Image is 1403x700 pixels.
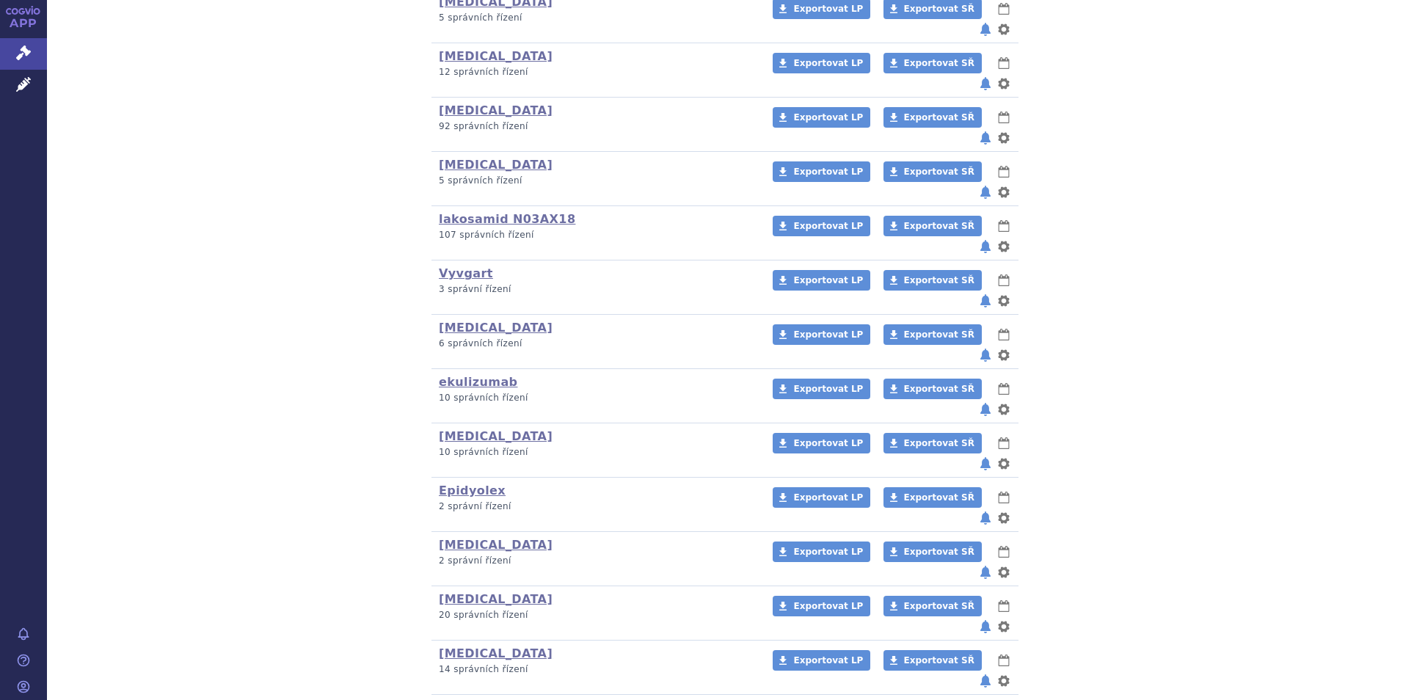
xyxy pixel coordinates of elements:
a: lakosamid N03AX18 [439,212,575,226]
span: Exportovat LP [793,329,863,340]
a: Exportovat SŘ [883,487,982,508]
button: nastavení [996,618,1011,635]
a: Exportovat LP [773,487,870,508]
a: Exportovat SŘ [883,650,982,671]
a: Exportovat SŘ [883,161,982,182]
p: 10 správních řízení [439,446,754,459]
button: nastavení [996,21,1011,38]
button: lhůty [996,652,1011,669]
button: notifikace [978,401,993,418]
button: notifikace [978,564,993,581]
a: [MEDICAL_DATA] [439,49,553,63]
button: lhůty [996,543,1011,561]
button: lhůty [996,380,1011,398]
button: notifikace [978,618,993,635]
a: Exportovat LP [773,324,870,345]
p: 6 správních řízení [439,338,754,350]
a: Exportovat LP [773,433,870,453]
button: notifikace [978,238,993,255]
span: Exportovat LP [793,547,863,557]
button: lhůty [996,217,1011,235]
span: Exportovat SŘ [904,547,974,557]
button: nastavení [996,455,1011,473]
span: Exportovat SŘ [904,329,974,340]
button: lhůty [996,326,1011,343]
span: Exportovat LP [793,4,863,14]
a: Exportovat LP [773,53,870,73]
span: Exportovat SŘ [904,112,974,123]
span: Exportovat LP [793,221,863,231]
a: [MEDICAL_DATA] [439,592,553,606]
a: ekulizumab [439,375,517,389]
button: lhůty [996,54,1011,72]
button: lhůty [996,489,1011,506]
button: lhůty [996,163,1011,181]
button: nastavení [996,401,1011,418]
a: Exportovat SŘ [883,379,982,399]
p: 5 správních řízení [439,175,754,187]
span: Exportovat LP [793,112,863,123]
button: notifikace [978,455,993,473]
button: lhůty [996,109,1011,126]
button: nastavení [996,292,1011,310]
button: notifikace [978,129,993,147]
a: Exportovat LP [773,542,870,562]
button: notifikace [978,21,993,38]
span: Exportovat SŘ [904,601,974,611]
a: Epidyolex [439,484,506,497]
button: nastavení [996,564,1011,581]
button: lhůty [996,434,1011,452]
span: Exportovat SŘ [904,167,974,177]
p: 10 správních řízení [439,392,754,404]
span: Exportovat LP [793,384,863,394]
p: 14 správních řízení [439,663,754,676]
span: Exportovat LP [793,492,863,503]
a: [MEDICAL_DATA] [439,429,553,443]
span: Exportovat SŘ [904,492,974,503]
button: notifikace [978,509,993,527]
p: 3 správní řízení [439,283,754,296]
button: nastavení [996,75,1011,92]
a: [MEDICAL_DATA] [439,646,553,660]
button: nastavení [996,183,1011,201]
span: Exportovat SŘ [904,58,974,68]
p: 12 správních řízení [439,66,754,79]
button: nastavení [996,238,1011,255]
span: Exportovat LP [793,275,863,285]
button: nastavení [996,509,1011,527]
button: nastavení [996,672,1011,690]
a: Exportovat LP [773,107,870,128]
a: Exportovat LP [773,270,870,291]
p: 107 správních řízení [439,229,754,241]
p: 2 správní řízení [439,555,754,567]
p: 20 správních řízení [439,609,754,621]
a: Exportovat LP [773,161,870,182]
span: Exportovat LP [793,167,863,177]
a: Exportovat SŘ [883,542,982,562]
a: Exportovat SŘ [883,53,982,73]
a: Exportovat SŘ [883,596,982,616]
a: Exportovat LP [773,650,870,671]
p: 92 správních řízení [439,120,754,133]
button: notifikace [978,672,993,690]
button: notifikace [978,346,993,364]
span: Exportovat LP [793,438,863,448]
button: notifikace [978,292,993,310]
a: Exportovat SŘ [883,216,982,236]
a: [MEDICAL_DATA] [439,321,553,335]
span: Exportovat SŘ [904,221,974,231]
p: 2 správní řízení [439,500,754,513]
a: [MEDICAL_DATA] [439,538,553,552]
span: Exportovat SŘ [904,275,974,285]
span: Exportovat LP [793,58,863,68]
a: [MEDICAL_DATA] [439,103,553,117]
a: Exportovat LP [773,216,870,236]
a: Exportovat SŘ [883,433,982,453]
span: Exportovat SŘ [904,4,974,14]
button: nastavení [996,346,1011,364]
p: 5 správních řízení [439,12,754,24]
a: Exportovat LP [773,379,870,399]
span: Exportovat SŘ [904,438,974,448]
a: Exportovat SŘ [883,324,982,345]
span: Exportovat LP [793,655,863,666]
